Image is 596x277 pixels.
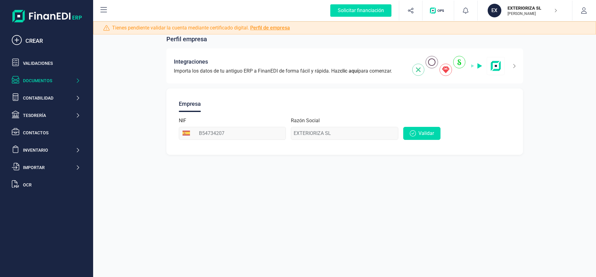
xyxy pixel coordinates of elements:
span: Perfil empresa [166,35,207,43]
a: Perfil de empresa [250,25,290,31]
button: EXEXTERIORIZA SL[PERSON_NAME] [485,1,565,20]
div: Importar [23,164,75,171]
span: Integraciones [174,57,208,66]
p: [PERSON_NAME] [508,11,557,16]
div: Validaciones [23,60,80,66]
label: NIF [179,117,186,124]
img: Logo de OPS [430,7,446,14]
div: Inventario [23,147,75,153]
div: Contabilidad [23,95,75,101]
div: CREAR [25,37,80,45]
div: Tesorería [23,112,75,118]
span: Tienes pendiente validar la cuenta mediante certificado digital. [112,24,290,32]
button: Solicitar financiación [323,1,399,20]
div: EX [488,4,501,17]
div: Contactos [23,130,80,136]
span: clic aquí [340,68,358,74]
div: Solicitar financiación [330,4,391,17]
div: OCR [23,182,80,188]
span: Validar [418,130,434,137]
img: Logo Finanedi [12,10,82,22]
p: EXTERIORIZA SL [508,5,557,11]
label: Razón Social [291,117,320,124]
button: Logo de OPS [426,1,450,20]
div: Documentos [23,78,75,84]
img: integrations-img [412,56,505,76]
button: Validar [403,127,440,140]
div: Empresa [179,96,201,112]
span: Importa los datos de tu antiguo ERP a FinanEDI de forma fácil y rápida. Haz para comenzar. [174,67,392,75]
